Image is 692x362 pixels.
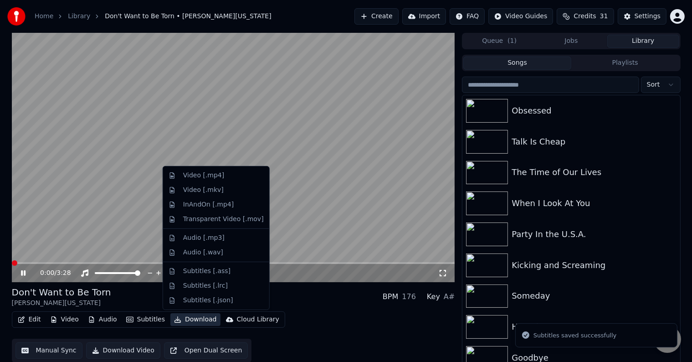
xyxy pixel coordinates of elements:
[183,233,225,243] div: Audio [.mp3]
[68,12,90,21] a: Library
[12,286,111,299] div: Don't Want to Be Torn
[170,313,220,326] button: Download
[86,342,160,359] button: Download Video
[512,321,676,333] div: Hovering
[40,269,54,278] span: 0:00
[46,313,82,326] button: Video
[512,290,676,302] div: Someday
[164,342,248,359] button: Open Dual Screen
[512,259,676,272] div: Kicking and Screaming
[533,331,616,340] div: Subtitles saved successfully
[354,8,399,25] button: Create
[183,296,233,305] div: Subtitles [.json]
[12,299,111,308] div: [PERSON_NAME][US_STATE]
[450,8,485,25] button: FAQ
[427,291,440,302] div: Key
[183,171,224,180] div: Video [.mp4]
[512,135,676,148] div: Talk Is Cheap
[56,269,71,278] span: 3:28
[15,342,82,359] button: Manual Sync
[123,313,169,326] button: Subtitles
[183,186,224,195] div: Video [.mkv]
[574,12,596,21] span: Credits
[512,166,676,179] div: The Time of Our Lives
[507,36,517,46] span: ( 1 )
[444,291,455,302] div: A#
[535,35,607,48] button: Jobs
[512,104,676,117] div: Obsessed
[183,200,234,209] div: InAndOn [.mp4]
[557,8,614,25] button: Credits31
[35,12,272,21] nav: breadcrumb
[183,248,223,257] div: Audio [.wav]
[488,8,553,25] button: Video Guides
[105,12,271,21] span: Don't Want to Be Torn • [PERSON_NAME][US_STATE]
[35,12,53,21] a: Home
[463,57,571,70] button: Songs
[600,12,608,21] span: 31
[383,291,398,302] div: BPM
[635,12,661,21] div: Settings
[84,313,121,326] button: Audio
[40,269,62,278] div: /
[512,228,676,241] div: Party In the U.S.A.
[463,35,535,48] button: Queue
[7,7,26,26] img: youka
[402,291,416,302] div: 176
[402,8,446,25] button: Import
[512,197,676,210] div: When I Look At You
[237,315,279,324] div: Cloud Library
[647,80,660,89] span: Sort
[183,281,228,290] div: Subtitles [.lrc]
[183,215,264,224] div: Transparent Video [.mov]
[571,57,679,70] button: Playlists
[618,8,666,25] button: Settings
[183,267,231,276] div: Subtitles [.ass]
[607,35,679,48] button: Library
[14,313,45,326] button: Edit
